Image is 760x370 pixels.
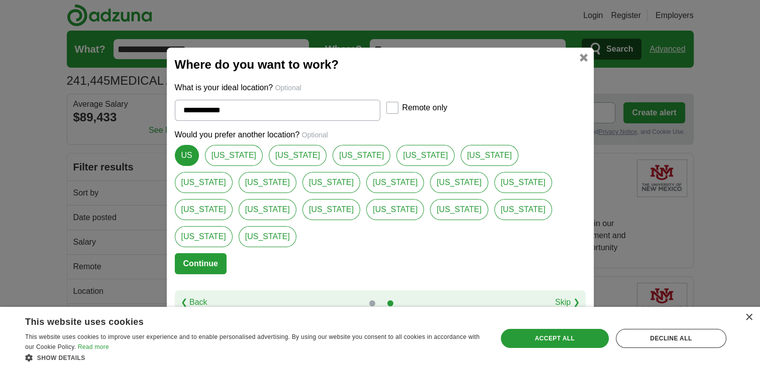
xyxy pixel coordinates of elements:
button: Continue [175,253,227,274]
span: Optional [302,131,328,139]
a: Read more, opens a new window [78,343,109,350]
div: Accept all [501,329,609,348]
p: What is your ideal location? [175,82,586,94]
a: [US_STATE] [175,172,233,193]
div: Close [745,314,752,321]
p: Would you prefer another location? [175,129,586,141]
label: Remote only [402,102,448,114]
a: ❮ Back [181,296,207,308]
a: [US_STATE] [239,199,296,220]
a: [US_STATE] [239,172,296,193]
a: [US_STATE] [366,172,424,193]
a: Skip ❯ [555,296,580,308]
span: This website uses cookies to improve user experience and to enable personalised advertising. By u... [25,333,480,350]
span: Show details [37,354,85,361]
a: [US_STATE] [239,226,296,247]
a: [US_STATE] [302,172,360,193]
a: [US_STATE] [494,199,552,220]
a: [US_STATE] [396,145,454,166]
a: [US_STATE] [333,145,390,166]
a: [US_STATE] [430,199,488,220]
a: [US_STATE] [175,199,233,220]
a: [US_STATE] [175,226,233,247]
a: [US_STATE] [430,172,488,193]
div: Show details [25,352,483,362]
span: Optional [275,84,301,92]
a: US [175,145,199,166]
div: This website uses cookies [25,313,458,328]
h2: Where do you want to work? [175,56,586,74]
a: [US_STATE] [302,199,360,220]
a: [US_STATE] [269,145,327,166]
div: Decline all [616,329,726,348]
a: [US_STATE] [366,199,424,220]
a: [US_STATE] [494,172,552,193]
a: [US_STATE] [461,145,518,166]
a: [US_STATE] [205,145,263,166]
